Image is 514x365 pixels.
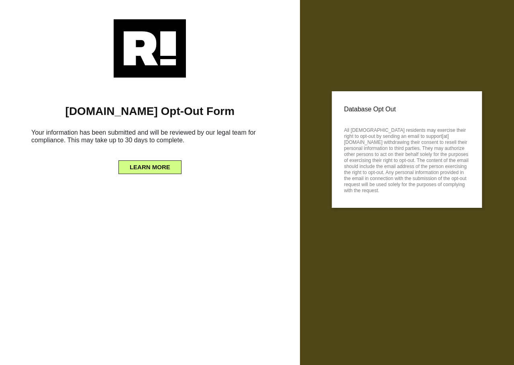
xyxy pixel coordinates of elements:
[118,160,182,174] button: LEARN MORE
[344,103,470,115] p: Database Opt Out
[12,125,288,150] h6: Your information has been submitted and will be reviewed by our legal team for compliance. This m...
[118,162,182,168] a: LEARN MORE
[12,105,288,118] h1: [DOMAIN_NAME] Opt-Out Form
[114,19,186,78] img: Retention.com
[344,125,470,194] p: All [DEMOGRAPHIC_DATA] residents may exercise their right to opt-out by sending an email to suppo...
